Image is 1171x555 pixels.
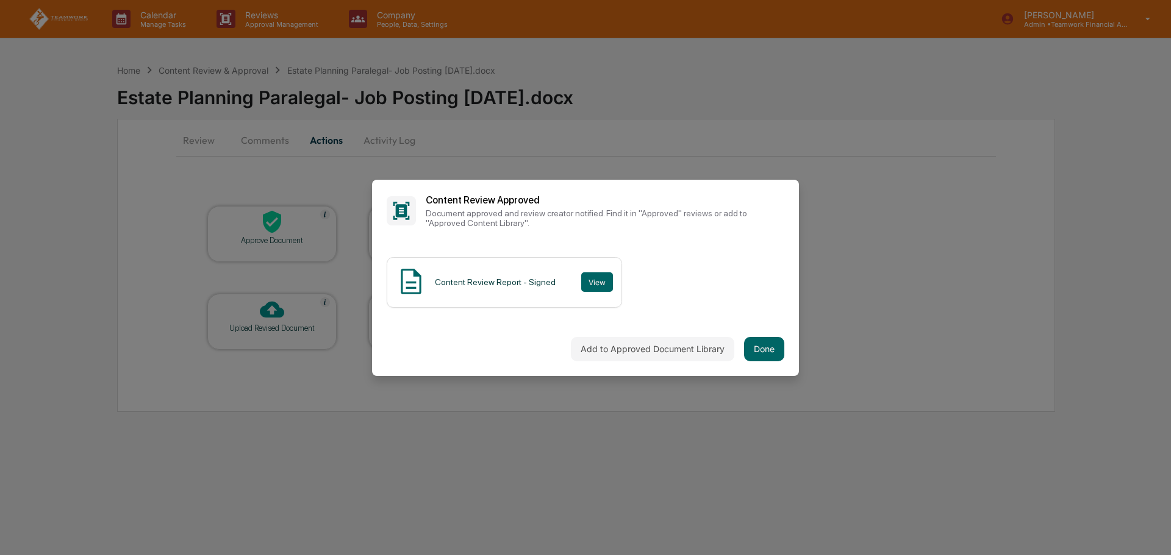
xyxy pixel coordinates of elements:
p: Document approved and review creator notified. Find it in "Approved" reviews or add to "Approved ... [426,208,784,228]
button: View [581,272,613,292]
div: Content Review Report - Signed [435,277,556,287]
button: Done [744,337,784,361]
h2: Content Review Approved [426,194,784,206]
iframe: Open customer support [1132,515,1165,548]
img: Document Icon [396,266,426,297]
button: Add to Approved Document Library [571,337,734,361]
